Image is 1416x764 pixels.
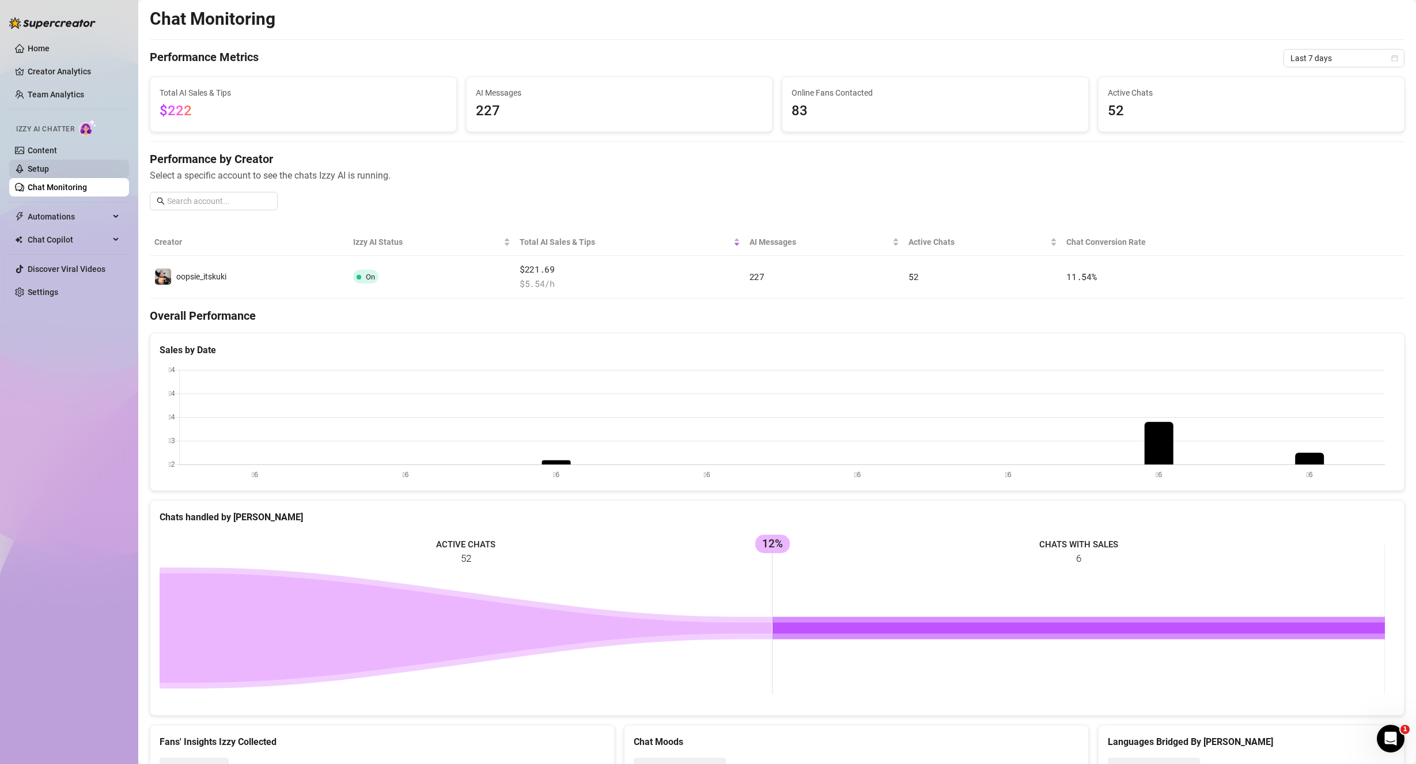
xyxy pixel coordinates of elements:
a: Discover Viral Videos [28,264,105,274]
a: Creator Analytics [28,62,120,81]
span: 11.54 % [1066,271,1096,282]
a: Settings [28,288,58,297]
h4: Performance Metrics [150,49,259,67]
span: Last 7 days [1290,50,1398,67]
th: Chat Conversion Rate [1062,229,1279,256]
span: On [366,273,375,281]
a: Home [28,44,50,53]
img: Chat Copilot [15,236,22,244]
span: Active Chats [1108,86,1395,99]
img: AI Chatter [79,119,97,136]
span: Total AI Sales & Tips [520,236,731,248]
span: $ 5.54 /h [520,277,740,291]
span: 227 [476,100,763,122]
a: Content [28,146,57,155]
div: Languages Bridged By [PERSON_NAME] [1108,735,1395,749]
th: AI Messages [745,229,904,256]
span: Select a specific account to see the chats Izzy AI is running. [150,168,1404,183]
th: Total AI Sales & Tips [515,229,745,256]
span: Izzy AI Chatter [16,124,74,135]
span: 227 [749,271,764,282]
span: Izzy AI Status [353,236,501,248]
a: Team Analytics [28,90,84,99]
span: $221.69 [520,263,740,277]
span: AI Messages [749,236,891,248]
span: calendar [1391,55,1398,62]
iframe: Intercom live chat [1377,725,1404,752]
h2: Chat Monitoring [150,8,275,30]
a: Chat Monitoring [28,183,87,192]
span: 52 [908,271,918,282]
input: Search account... [167,195,271,207]
img: logo-BBDzfeDw.svg [9,17,96,29]
span: search [157,197,165,205]
th: Creator [150,229,349,256]
span: Active Chats [908,236,1048,248]
span: Chat Copilot [28,230,109,249]
span: Total AI Sales & Tips [160,86,447,99]
th: Active Chats [904,229,1062,256]
div: Sales by Date [160,343,1395,357]
a: Setup [28,164,49,173]
h4: Overall Performance [150,308,1404,324]
img: oopsie_itskuki [155,268,171,285]
div: Fans' Insights Izzy Collected [160,735,605,749]
span: AI Messages [476,86,763,99]
span: 1 [1400,725,1410,734]
span: thunderbolt [15,212,24,221]
span: Automations [28,207,109,226]
span: 52 [1108,100,1395,122]
div: Chats handled by [PERSON_NAME] [160,510,1395,524]
span: $222 [160,103,192,119]
div: Chat Moods [634,735,1079,749]
span: Online Fans Contacted [792,86,1079,99]
h4: Performance by Creator [150,151,1404,167]
th: Izzy AI Status [349,229,515,256]
span: 83 [792,100,1079,122]
span: oopsie_itskuki [176,272,226,281]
